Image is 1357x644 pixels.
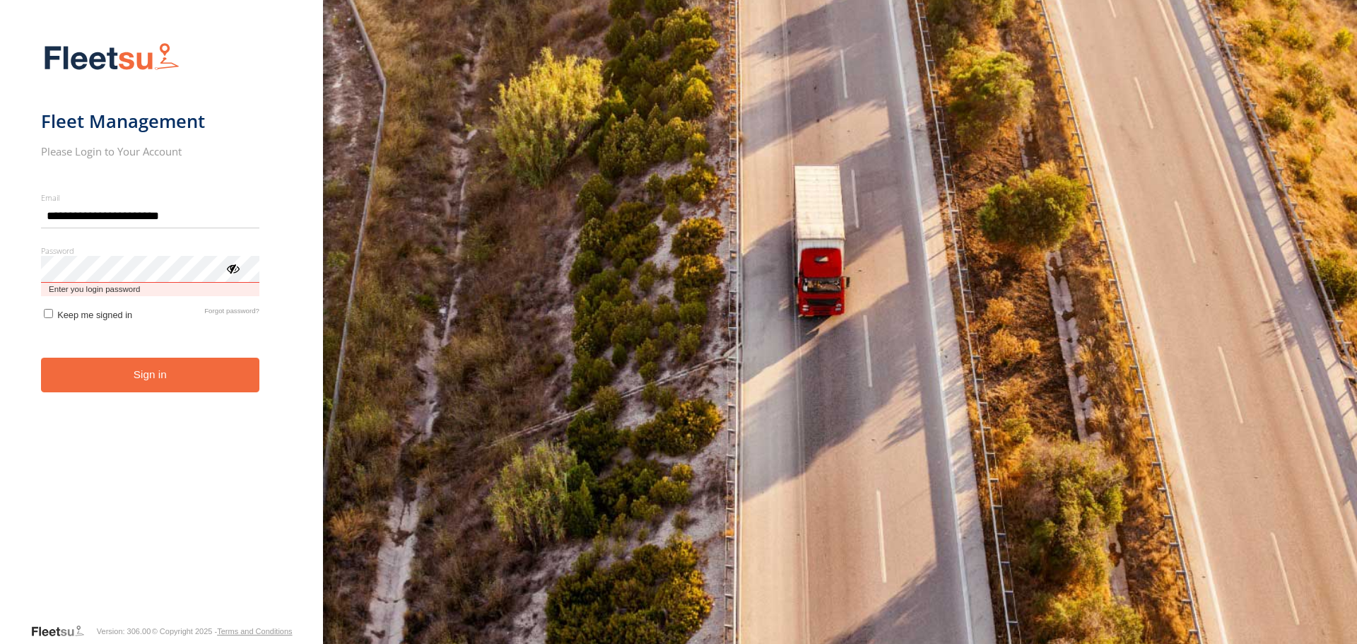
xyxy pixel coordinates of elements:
[41,110,259,133] h1: Fleet Management
[44,309,53,318] input: Keep me signed in
[217,627,292,636] a: Terms and Conditions
[41,358,259,392] button: Sign in
[41,40,182,76] img: Fleetsu
[41,144,259,158] h2: Please Login to Your Account
[57,310,132,320] span: Keep me signed in
[97,627,151,636] div: Version: 306.00
[225,261,240,275] div: ViewPassword
[41,34,282,623] form: main
[204,307,259,320] a: Forgot password?
[41,245,259,256] label: Password
[41,283,259,296] span: Enter you login password
[41,192,259,203] label: Email
[152,627,293,636] div: © Copyright 2025 -
[30,624,95,638] a: Visit our Website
